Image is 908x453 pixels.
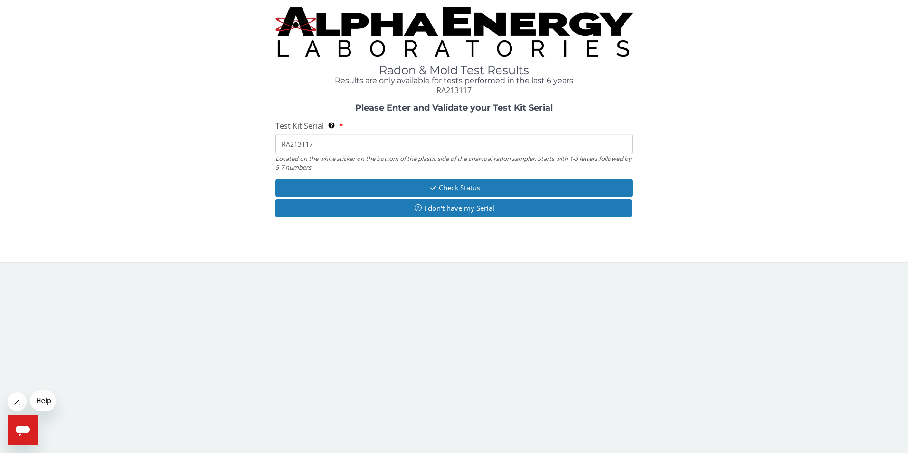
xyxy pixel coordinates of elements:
span: Test Kit Serial [275,121,324,131]
iframe: Message from company [30,390,56,411]
img: TightCrop.jpg [275,7,633,57]
div: Located on the white sticker on the bottom of the plastic side of the charcoal radon sampler. Sta... [275,154,633,172]
strong: Please Enter and Validate your Test Kit Serial [355,103,553,113]
button: Check Status [275,179,633,197]
button: I don't have my Serial [275,199,633,217]
h1: Radon & Mold Test Results [275,64,633,76]
span: RA213117 [436,85,472,95]
iframe: Button to launch messaging window [8,415,38,445]
iframe: Close message [8,392,27,411]
h4: Results are only available for tests performed in the last 6 years [275,76,633,85]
